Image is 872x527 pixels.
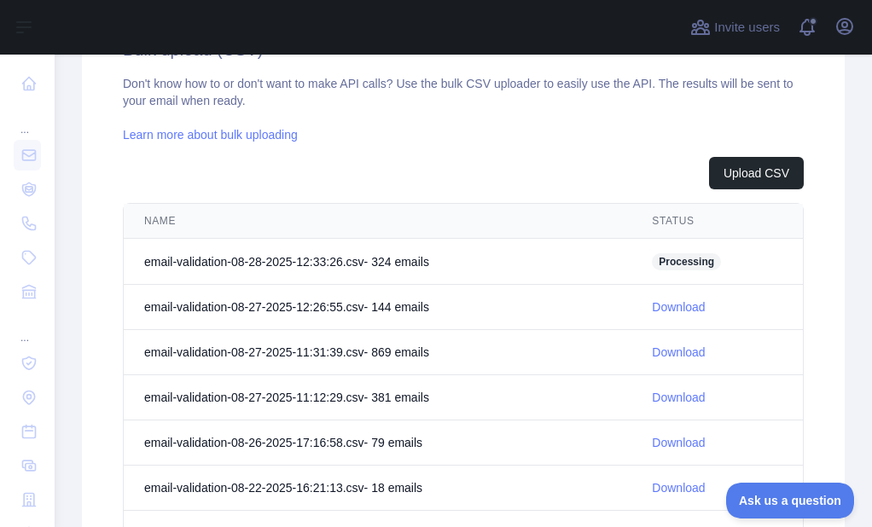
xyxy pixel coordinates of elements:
td: email-validation-08-26-2025-17:16:58.csv - 79 email s [124,420,631,466]
div: ... [14,310,41,345]
th: NAME [124,204,631,239]
a: Download [652,481,705,495]
button: Invite users [687,14,783,41]
span: Invite users [714,18,780,38]
div: ... [14,102,41,136]
a: Download [652,300,705,314]
td: email-validation-08-27-2025-12:26:55.csv - 144 email s [124,285,631,330]
a: Download [652,391,705,404]
a: Download [652,345,705,359]
a: Learn more about bulk uploading [123,128,298,142]
td: email-validation-08-28-2025-12:33:26.csv - 324 email s [124,239,631,285]
td: email-validation-08-27-2025-11:12:29.csv - 381 email s [124,375,631,420]
span: Processing [652,253,721,270]
td: email-validation-08-27-2025-11:31:39.csv - 869 email s [124,330,631,375]
a: Download [652,436,705,449]
button: Upload CSV [709,157,804,189]
td: email-validation-08-22-2025-16:21:13.csv - 18 email s [124,466,631,511]
iframe: Toggle Customer Support [726,483,855,518]
th: STATUS [631,204,803,239]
